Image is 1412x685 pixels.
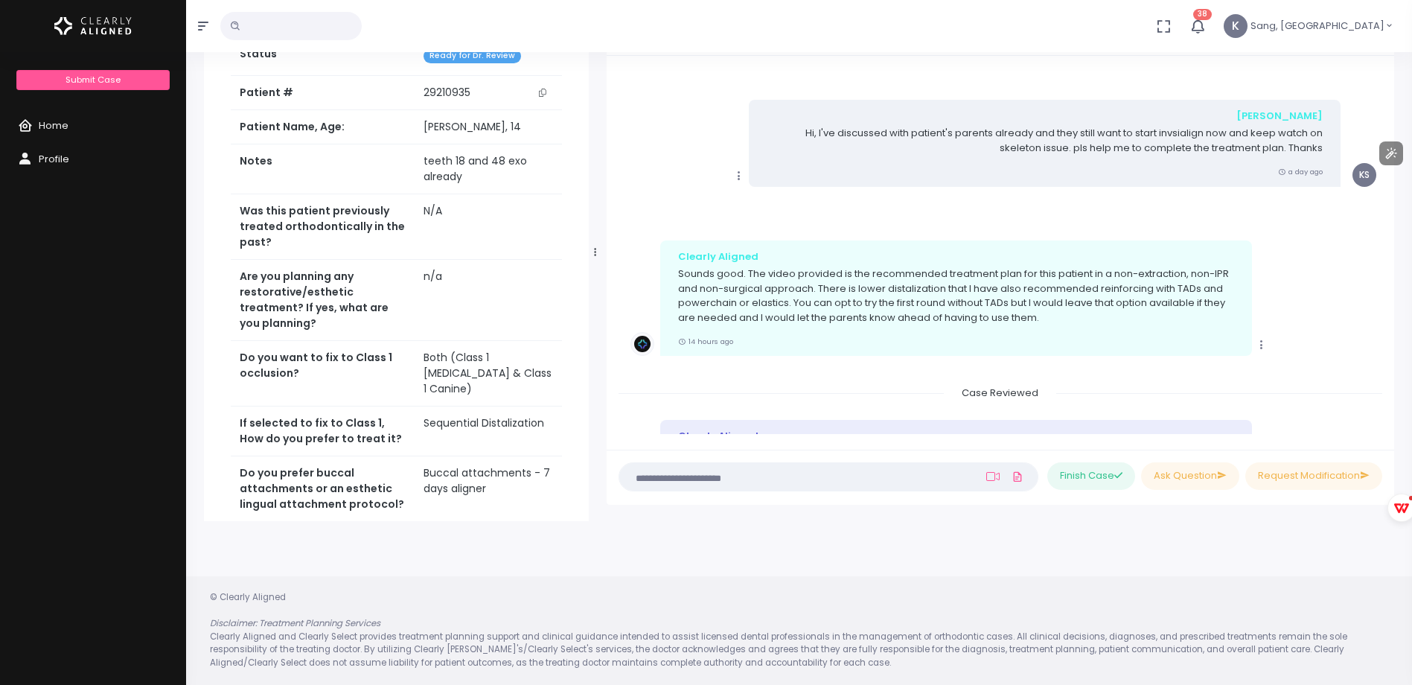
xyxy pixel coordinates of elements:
[678,267,1234,325] p: Sounds good. The video provided is the recommended treatment plan for this patient in a non-extra...
[415,76,562,110] td: 29210935
[619,68,1382,434] div: scrollable content
[415,407,562,456] td: Sequential Distalization
[1352,163,1376,187] span: KS
[415,341,562,407] td: Both (Class 1 [MEDICAL_DATA] & Class 1 Canine)
[231,75,415,110] th: Patient #
[1141,462,1239,490] button: Ask Question
[415,144,562,194] td: teeth 18 and 48 exo already
[424,49,521,63] span: Ready for Dr. Review
[983,471,1003,482] a: Add Loom Video
[415,260,562,341] td: n/a
[767,126,1323,155] p: Hi, I've discussed with patient's parents already and they still want to start invsialign now and...
[39,118,68,133] span: Home
[415,110,562,144] td: [PERSON_NAME], 14
[231,260,415,341] th: Are you planning any restorative/esthetic treatment? If yes, what are you planning?
[195,591,1403,669] div: © Clearly Aligned Clearly Aligned and Clearly Select provides treatment planning support and clin...
[54,10,132,42] img: Logo Horizontal
[231,194,415,260] th: Was this patient previously treated orthodontically in the past?
[16,70,169,90] a: Submit Case
[231,110,415,144] th: Patient Name, Age:
[678,337,733,346] small: 14 hours ago
[231,456,415,522] th: Do you prefer buccal attachments or an esthetic lingual attachment protocol?
[678,249,1234,264] div: Clearly Aligned
[210,617,380,629] em: Disclaimer: Treatment Planning Services
[944,381,1056,404] span: Case Reviewed
[1224,14,1248,38] span: K
[415,456,562,522] td: Buccal attachments - 7 days aligner
[767,109,1323,124] div: [PERSON_NAME]
[1193,9,1212,20] span: 38
[231,144,415,194] th: Notes
[678,429,1234,444] div: Clearly Aligned
[1009,463,1026,490] a: Add Files
[1245,462,1382,490] button: Request Modification
[66,74,121,86] span: Submit Case
[231,37,415,75] th: Status
[415,194,562,260] td: N/A
[231,407,415,456] th: If selected to fix to Class 1, How do you prefer to treat it?
[1047,462,1135,490] button: Finish Case
[1278,167,1323,176] small: a day ago
[1250,19,1384,34] span: Sang, [GEOGRAPHIC_DATA]
[231,341,415,407] th: Do you want to fix to Class 1 occlusion?
[39,152,69,166] span: Profile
